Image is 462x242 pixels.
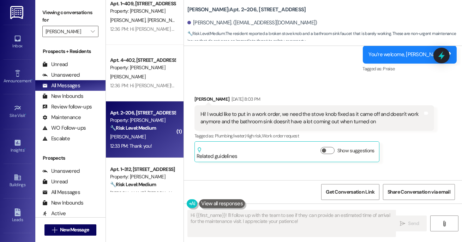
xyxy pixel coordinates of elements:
[110,134,145,140] span: [PERSON_NAME]
[110,117,175,124] div: Property: [PERSON_NAME]
[388,188,450,196] span: Share Conversation via email
[148,17,183,23] span: [PERSON_NAME]
[46,26,87,37] input: All communities
[42,189,80,196] div: All Messages
[110,166,175,173] div: Apt. 1~312, [STREET_ADDRESS]
[369,51,446,58] div: You’re welcome, [PERSON_NAME]!
[42,103,92,111] div: Review follow-ups
[197,147,238,160] div: Related guidelines
[4,137,32,156] a: Insights •
[42,61,68,68] div: Unread
[110,7,175,15] div: Property: [PERSON_NAME]
[42,178,68,185] div: Unread
[24,147,25,152] span: •
[4,102,32,121] a: Site Visit •
[188,210,396,237] textarea: Hi {{first_name}}! I'll follow up with the team to see if they can provide an estimated time of a...
[442,221,447,226] i: 
[10,6,25,19] img: ResiDesk Logo
[110,109,175,117] div: Apt. 2~206, [STREET_ADDRESS]
[110,73,145,80] span: [PERSON_NAME]
[230,95,260,103] div: [DATE] 8:03 PM
[31,77,32,82] span: •
[42,167,80,175] div: Unanswered
[363,64,457,74] div: Tagged as:
[245,133,262,139] span: High risk ,
[110,143,152,149] div: 12:33 PM: Thank you!
[187,19,317,26] div: [PERSON_NAME]. ([EMAIL_ADDRESS][DOMAIN_NAME])
[42,124,86,132] div: WO Follow-ups
[42,199,83,207] div: New Inbounds
[42,7,98,26] label: Viewing conversations for
[91,29,95,34] i: 
[42,135,70,142] div: Escalate
[35,48,106,55] div: Prospects + Residents
[187,6,306,13] b: [PERSON_NAME]: Apt. 2~206, [STREET_ADDRESS]
[392,216,427,231] button: Send
[110,57,175,64] div: Apt. 4~402, [STREET_ADDRESS]
[42,82,80,89] div: All Messages
[52,227,57,233] i: 
[110,190,148,196] span: [PERSON_NAME]
[326,188,374,196] span: Get Conversation Link
[44,224,97,236] button: New Message
[4,171,32,190] a: Buildings
[25,112,26,117] span: •
[187,31,225,36] strong: 🔧 Risk Level: Medium
[110,181,156,188] strong: 🔧 Risk Level: Medium
[194,131,434,141] div: Tagged as:
[408,220,419,227] span: Send
[35,154,106,162] div: Prospects
[321,184,379,200] button: Get Conversation Link
[383,66,395,72] span: Praise
[400,221,405,226] i: 
[110,64,175,71] div: Property: [PERSON_NAME]
[187,30,462,45] span: : The resident reported a broken stove knob and a bathroom sink faucet that is barely working. Th...
[4,206,32,225] a: Leads
[110,17,148,23] span: [PERSON_NAME]
[4,33,32,52] a: Inbox
[60,226,89,234] span: New Message
[42,210,66,217] div: Active
[337,147,374,154] label: Show suggestions
[383,184,455,200] button: Share Conversation via email
[262,133,299,139] span: Work order request
[42,114,81,121] div: Maintenance
[42,93,83,100] div: New Inbounds
[148,190,183,196] span: [PERSON_NAME]
[215,133,245,139] span: Plumbing/water ,
[110,173,175,181] div: Property: [PERSON_NAME]
[200,111,423,126] div: Hi! I would like to put in a work order, we need the stove knob fixed as it came off and doesn't ...
[42,71,80,79] div: Unanswered
[194,95,434,105] div: [PERSON_NAME]
[110,125,156,131] strong: 🔧 Risk Level: Medium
